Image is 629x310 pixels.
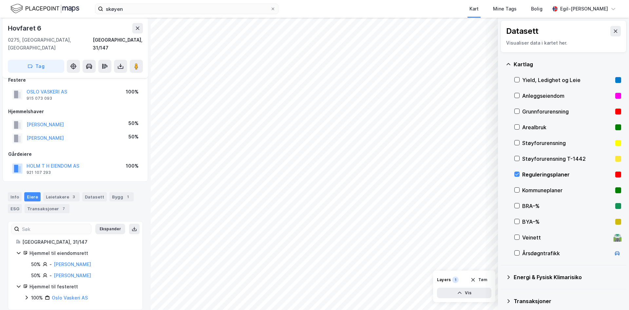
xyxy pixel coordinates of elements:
input: Søk [19,224,91,234]
div: 50% [31,272,41,279]
div: 915 073 093 [27,96,52,101]
div: Støyforurensning [522,139,613,147]
div: Gårdeiere [8,150,143,158]
div: Støyforurensning T-1442 [522,155,613,163]
div: Arealbruk [522,123,613,131]
button: Ekspander [95,224,125,234]
div: 1 [452,277,459,283]
div: Layers [437,277,451,282]
div: - [49,272,52,279]
div: Hjemmel til festerett [29,283,135,291]
div: Info [8,192,22,201]
div: 50% [31,260,41,268]
div: 50% [128,133,139,141]
div: ESG [8,204,22,213]
input: Søk på adresse, matrikkel, gårdeiere, leietakere eller personer [103,4,270,14]
div: 100% [31,294,43,302]
div: BRA–% [522,202,613,210]
div: Kartlag [514,60,621,68]
div: 1 [124,194,131,200]
button: Vis [437,288,491,298]
div: Yield, Ledighet og Leie [522,76,613,84]
div: 921 107 293 [27,170,51,175]
div: Datasett [82,192,107,201]
div: 3 [70,194,77,200]
div: Transaksjoner [514,297,621,305]
div: 7 [60,205,67,212]
div: Visualiser data i kartet her. [506,39,621,47]
div: 0275, [GEOGRAPHIC_DATA], [GEOGRAPHIC_DATA] [8,36,93,52]
div: Hovfaret 6 [8,23,43,33]
div: Hjemmelshaver [8,108,143,115]
a: [PERSON_NAME] [54,261,91,267]
div: Bolig [531,5,543,13]
div: Anleggseiendom [522,92,613,100]
div: Festere [8,76,143,84]
div: 50% [128,119,139,127]
div: Grunnforurensning [522,108,613,115]
div: - [49,260,52,268]
div: [GEOGRAPHIC_DATA], 31/147 [22,238,135,246]
div: Bygg [109,192,134,201]
div: Kommuneplaner [522,186,613,194]
div: Datasett [506,26,539,36]
div: Veinett [522,234,611,241]
div: Egil-[PERSON_NAME] [560,5,608,13]
img: logo.f888ab2527a4732fd821a326f86c7f29.svg [10,3,79,14]
iframe: Chat Widget [596,279,629,310]
button: Tag [8,60,64,73]
a: [PERSON_NAME] [54,273,91,278]
div: Hjemmel til eiendomsrett [29,249,135,257]
div: Eiere [24,192,41,201]
div: Transaksjoner [25,204,69,213]
div: 100% [126,162,139,170]
div: Kart [469,5,479,13]
div: 🛣️ [613,233,622,242]
a: Oslo Vaskeri AS [52,295,88,300]
div: Leietakere [43,192,80,201]
div: Årsdøgntrafikk [522,249,611,257]
div: BYA–% [522,218,613,226]
button: Tøm [466,275,491,285]
div: Energi & Fysisk Klimarisiko [514,273,621,281]
div: [GEOGRAPHIC_DATA], 31/147 [93,36,143,52]
div: 100% [126,88,139,96]
div: Reguleringsplaner [522,171,613,178]
div: Mine Tags [493,5,517,13]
